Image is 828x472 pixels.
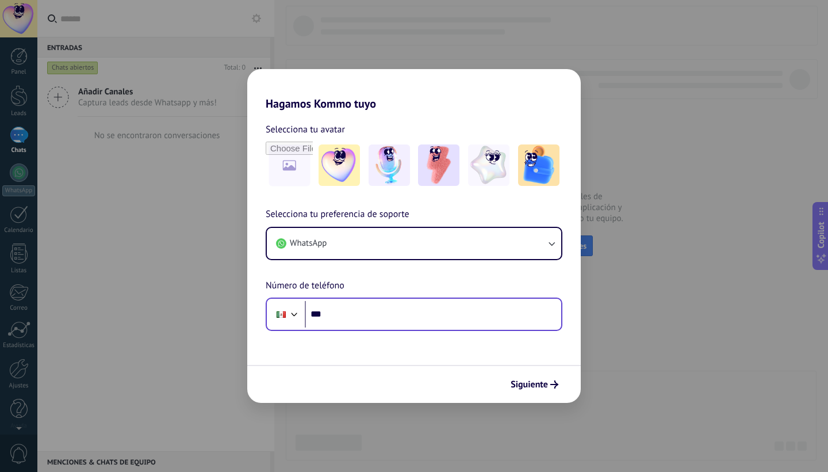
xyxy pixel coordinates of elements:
[266,122,345,137] span: Selecciona tu avatar
[369,144,410,186] img: -2.jpeg
[267,228,561,259] button: WhatsApp
[511,380,548,389] span: Siguiente
[270,302,292,326] div: Mexico: + 52
[319,144,360,186] img: -1.jpeg
[247,69,581,111] h2: Hagamos Kommo tuyo
[518,144,559,186] img: -5.jpeg
[505,375,563,394] button: Siguiente
[266,279,344,294] span: Número de teléfono
[468,144,509,186] img: -4.jpeg
[418,144,459,186] img: -3.jpeg
[290,238,327,249] span: WhatsApp
[266,207,409,222] span: Selecciona tu preferencia de soporte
